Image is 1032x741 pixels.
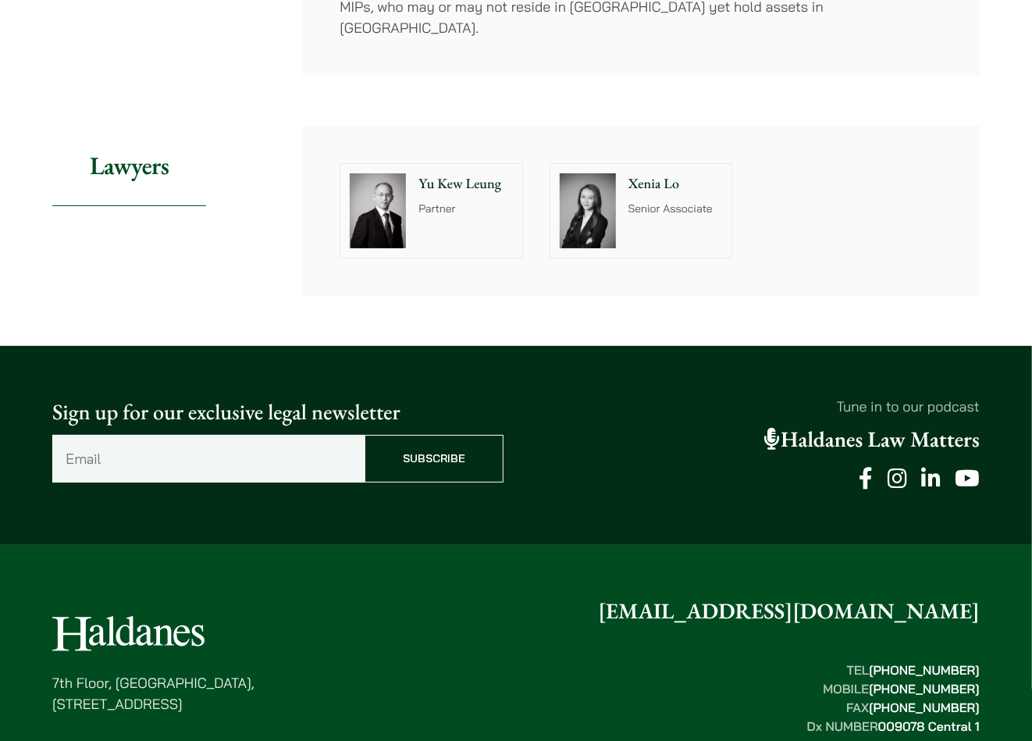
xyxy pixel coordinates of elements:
p: 7th Floor, [GEOGRAPHIC_DATA], [STREET_ADDRESS] [52,672,254,714]
mark: 009078 Central 1 [878,718,980,734]
p: Xenia Lo [628,173,723,194]
mark: [PHONE_NUMBER] [869,700,980,715]
a: [EMAIL_ADDRESS][DOMAIN_NAME] [598,597,980,625]
a: Yu Kew Leung Partner [340,163,523,258]
strong: TEL MOBILE FAX Dx NUMBER [807,662,980,734]
input: Subscribe [365,435,504,483]
p: Partner [418,201,513,217]
p: Senior Associate [628,201,723,217]
a: Xenia Lo Senior Associate [550,163,733,258]
mark: [PHONE_NUMBER] [869,662,980,678]
p: Sign up for our exclusive legal newsletter [52,396,504,429]
p: Yu Kew Leung [418,173,513,194]
p: Tune in to our podcast [528,396,980,417]
a: Haldanes Law Matters [764,426,980,454]
h2: Lawyers [52,126,206,206]
img: Logo of Haldanes [52,616,205,651]
input: Email [52,435,365,483]
mark: [PHONE_NUMBER] [869,681,980,696]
